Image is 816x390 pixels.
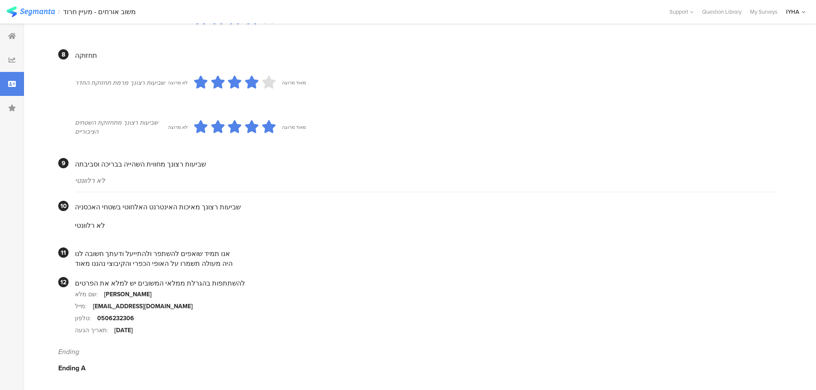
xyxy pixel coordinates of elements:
div: מאוד מרוצה [282,79,306,86]
div: Ending A [58,363,775,373]
a: Question Library [698,8,746,16]
div: לא מרוצה [168,124,188,131]
div: [EMAIL_ADDRESS][DOMAIN_NAME] [93,302,193,311]
div: Ending [58,347,775,357]
section: לא רלוונטי [75,212,775,239]
div: לא רלוונטי [75,176,775,185]
div: [PERSON_NAME] [104,290,152,299]
div: [DATE] [114,326,133,335]
div: משוב אורחים - מעיין חרוד [63,8,136,16]
div: Support [670,5,693,18]
div: מאוד מרוצה [282,124,306,131]
div: מייל: [75,302,93,311]
div: 9 [58,158,69,168]
div: תחזוקה [75,51,775,60]
div: שביעות רצונך מאיכות האינטרנט האלחוטי בשטחי האכסניה [75,202,775,212]
div: שביעות רצונך מחווית השהייה בבריכה וסביבתה [75,159,775,169]
div: להשתתפות בהגרלת ממלאי המשובים יש למלא את הפרטים [75,278,775,288]
div: היה מעולה תשמרו על האופי הכפרי והקיבוצי נהננו מאוד [75,259,775,268]
a: My Surveys [746,8,782,16]
div: תאריך הגעה: [75,326,114,335]
div: טלפון: [75,314,97,323]
div: IYHA [786,8,799,16]
div: לא מרוצה [168,79,188,86]
img: segmanta logo [6,6,55,17]
div: 0506232306 [97,314,134,323]
div: 8 [58,49,69,60]
div: שם מלא: [75,290,104,299]
div: 11 [58,247,69,258]
div: אנו תמיד שואפים להשתפר ולהתייעל ודעתך חשובה לנו [75,249,775,259]
div: 10 [58,201,69,211]
div: 12 [58,277,69,287]
div: שביעות רצונך מרמת תחזוקת החדר [75,78,168,87]
div: שביעות רצונך מתחזוקת השטחים הציבוריים [75,118,168,136]
div: | [58,7,60,17]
